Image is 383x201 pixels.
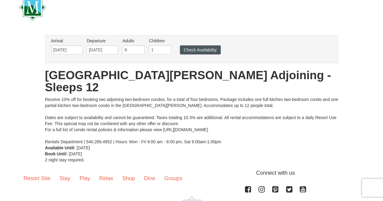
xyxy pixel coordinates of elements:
button: Check Availability [180,45,221,54]
span: [DATE] [77,145,90,150]
span: 2 night stay required. [45,157,85,162]
a: Play [75,169,95,188]
a: Dine [140,169,160,188]
a: Relax [95,169,118,188]
a: Shop [118,169,140,188]
a: Groups [160,169,187,188]
p: Connect with us [19,169,364,177]
label: Departure [87,38,118,44]
label: Children [149,38,171,44]
strong: Book Until: [45,151,68,156]
div: Receive 10% off for booking two adjoining two-bedroom condos, for a total of four bedrooms. Packa... [45,96,338,145]
label: Arrival [51,38,83,44]
h1: [GEOGRAPHIC_DATA][PERSON_NAME] Adjoining - Sleeps 12 [45,69,338,93]
a: Resort Site [19,169,55,188]
a: Stay [55,169,75,188]
label: Adults [122,38,145,44]
span: [DATE] [69,151,82,156]
strong: Available Until: [45,145,76,150]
